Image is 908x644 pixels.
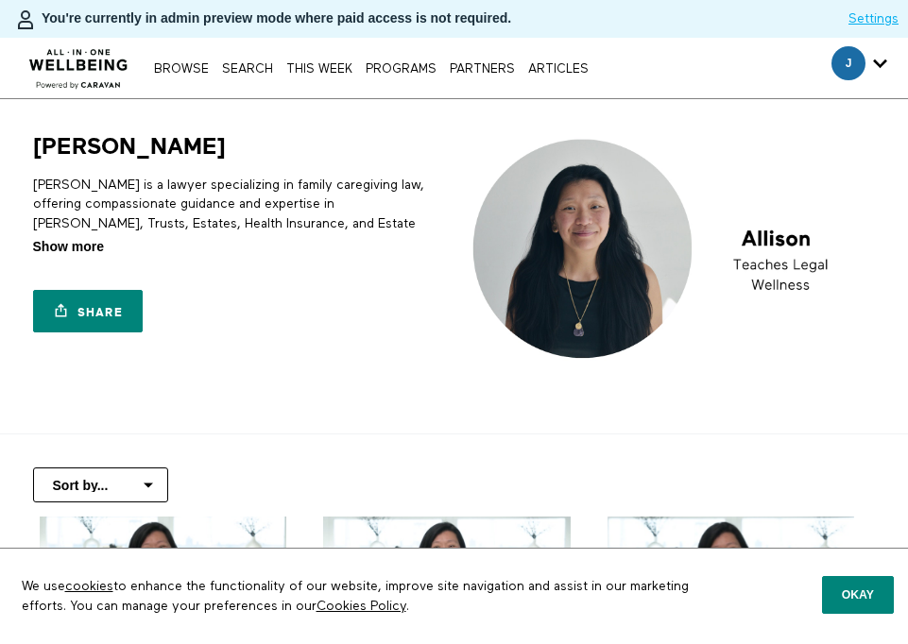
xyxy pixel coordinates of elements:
p: We use to enhance the functionality of our website, improve site navigation and assist in our mar... [8,563,706,630]
a: Cookies Policy [317,600,406,613]
nav: Primary [149,59,592,77]
a: Share [33,290,143,332]
a: cookies [65,580,113,593]
a: PROGRAMS [361,63,441,76]
a: Settings [848,9,899,28]
a: ARTICLES [523,63,593,76]
a: THIS WEEK [282,63,357,76]
a: Search [217,63,278,76]
img: CARAVAN [22,35,136,92]
h1: [PERSON_NAME] [33,132,226,161]
a: PARTNERS [445,63,520,76]
img: person-bdfc0eaa9744423c596e6e1c01710c89950b1dff7c83b5d61d716cfd8139584f.svg [14,8,37,31]
p: [PERSON_NAME] is a lawyer specializing in family caregiving law, offering compassionate guidance ... [33,176,448,271]
span: Show more [33,237,104,257]
button: Okay [822,576,894,614]
img: Allison [461,132,876,365]
div: Secondary [817,38,901,98]
a: Browse [149,63,214,76]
